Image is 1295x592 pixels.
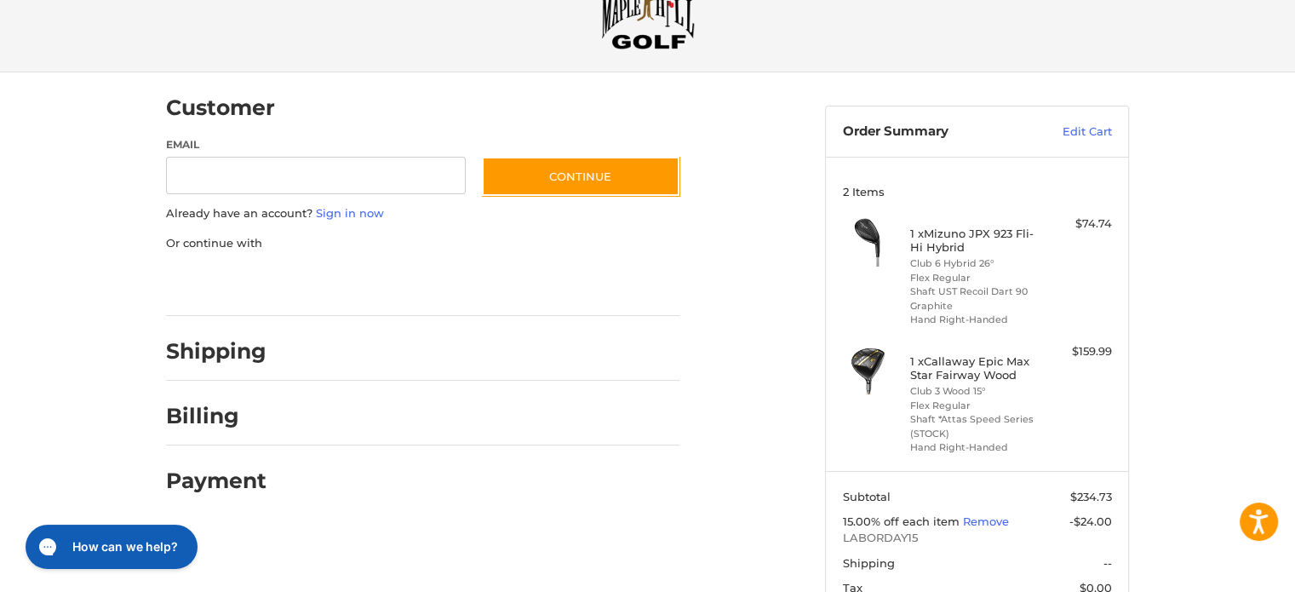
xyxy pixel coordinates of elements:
li: Shaft *Attas Speed Series (STOCK) [910,412,1040,440]
li: Flex Regular [910,399,1040,413]
a: Sign in now [316,206,384,220]
iframe: Gorgias live chat messenger [17,519,202,575]
span: -- [1103,556,1112,570]
div: $159.99 [1045,343,1112,360]
span: -$24.00 [1069,514,1112,528]
h2: Payment [166,468,266,494]
p: Or continue with [166,235,679,252]
div: $74.74 [1045,216,1112,233]
span: $234.73 [1070,490,1112,503]
li: Club 6 Hybrid 26° [910,256,1040,271]
a: Remove [963,514,1009,528]
h3: Order Summary [843,124,1026,141]
span: LABORDAY15 [843,530,1112,547]
iframe: PayPal-paypal [161,268,289,299]
li: Flex Regular [910,271,1040,285]
span: 15.00% off each item [843,514,963,528]
h3: 2 Items [843,185,1112,198]
h4: 1 x Callaway Epic Max Star Fairway Wood [910,354,1040,382]
h2: Billing [166,403,266,429]
li: Shaft UST Recoil Dart 90 Graphite [910,285,1040,313]
li: Hand Right-Handed [910,313,1040,327]
a: Edit Cart [1026,124,1112,141]
p: Already have an account? [166,205,679,222]
li: Club 3 Wood 15° [910,384,1040,399]
span: Subtotal [843,490,891,503]
h2: Shipping [166,338,266,365]
label: Email [166,137,466,152]
button: Continue [482,157,679,196]
li: Hand Right-Handed [910,440,1040,455]
span: Shipping [843,556,895,570]
h2: Customer [166,95,275,121]
h4: 1 x Mizuno JPX 923 Fli-Hi Hybrid [910,227,1040,255]
iframe: PayPal-venmo [450,268,577,299]
iframe: PayPal-paylater [305,268,433,299]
